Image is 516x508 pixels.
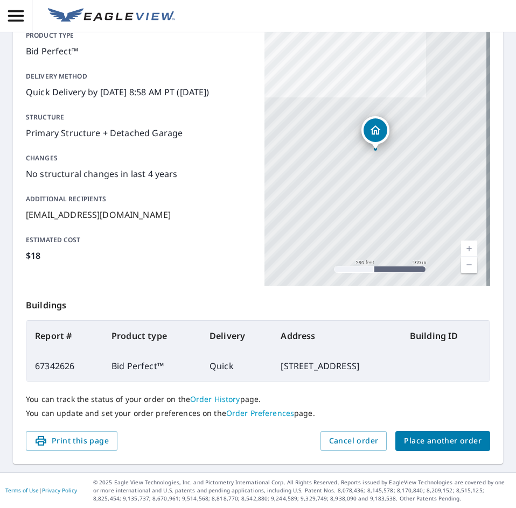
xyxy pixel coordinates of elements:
p: Product type [26,31,252,40]
div: Dropped pin, building 1, Residential property, 1726 Abasco Ct The Villages, FL 32162 [361,116,389,150]
th: Address [272,321,401,351]
th: Delivery [201,321,273,351]
span: Print this page [34,434,109,448]
span: Place another order [404,434,482,448]
a: EV Logo [41,2,182,31]
a: Privacy Policy [42,486,77,494]
p: Delivery method [26,72,252,81]
p: $18 [26,249,252,262]
p: Primary Structure + Detached Garage [26,126,252,139]
th: Product type [103,321,201,351]
a: Current Level 17, Zoom Out [461,257,477,273]
td: Bid Perfect™ [103,351,201,381]
p: No structural changes in last 4 years [26,167,252,180]
a: Order Preferences [226,408,294,418]
th: Report # [26,321,103,351]
p: Additional recipients [26,194,252,204]
span: Cancel order [329,434,379,448]
a: Order History [190,394,240,404]
img: EV Logo [48,8,175,24]
p: Changes [26,153,252,163]
p: Quick Delivery by [DATE] 8:58 AM PT ([DATE]) [26,86,252,98]
p: Structure [26,112,252,122]
p: © 2025 Eagle View Technologies, Inc. and Pictometry International Corp. All Rights Reserved. Repo... [93,478,511,503]
p: [EMAIL_ADDRESS][DOMAIN_NAME] [26,208,252,221]
button: Place another order [395,431,490,451]
p: | [5,487,77,493]
td: 67342626 [26,351,103,381]
button: Cancel order [320,431,387,451]
a: Current Level 17, Zoom In [461,241,477,257]
p: Buildings [26,286,490,320]
button: Print this page [26,431,117,451]
p: Bid Perfect™ [26,45,252,58]
td: [STREET_ADDRESS] [272,351,401,381]
td: Quick [201,351,273,381]
p: You can track the status of your order on the page. [26,394,490,404]
p: Estimated cost [26,235,252,245]
a: Terms of Use [5,486,39,494]
th: Building ID [401,321,490,351]
p: You can update and set your order preferences on the page. [26,408,490,418]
